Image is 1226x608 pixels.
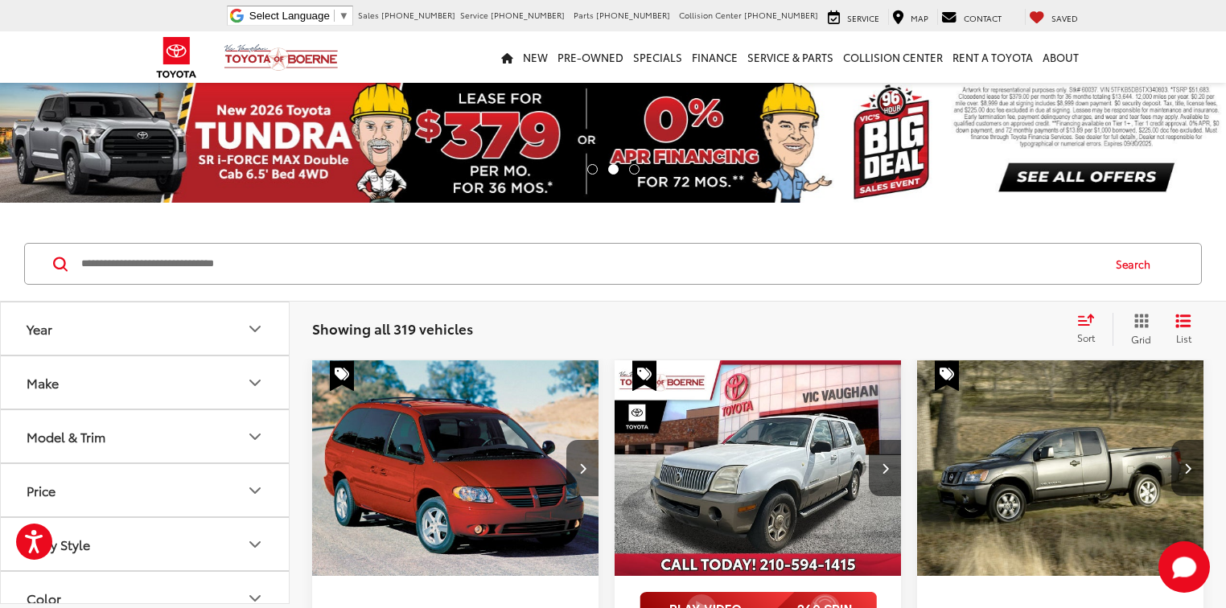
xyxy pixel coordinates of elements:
[869,440,901,496] button: Next image
[911,12,928,24] span: Map
[937,9,1006,25] a: Contact
[1077,331,1095,344] span: Sort
[245,373,265,392] div: Make
[847,12,879,24] span: Service
[1113,313,1163,345] button: Grid View
[948,31,1038,83] a: Rent a Toyota
[27,536,90,552] div: Body Style
[330,360,354,391] span: Special
[1163,313,1203,345] button: List View
[687,31,743,83] a: Finance
[1051,12,1078,24] span: Saved
[743,31,838,83] a: Service & Parts: Opens in a new tab
[491,9,565,21] span: [PHONE_NUMBER]
[27,321,52,336] div: Year
[553,31,628,83] a: Pre-Owned
[838,31,948,83] a: Collision Center
[1,410,290,462] button: Model & TrimModel & Trim
[614,360,903,576] a: 2002 Mercury Mountaineer Base 114 WB2002 Mercury Mountaineer Base 114 WB2002 Mercury Mountaineer ...
[80,244,1101,283] input: Search by Make, Model, or Keyword
[628,31,687,83] a: Specials
[27,429,105,444] div: Model & Trim
[245,481,265,500] div: Price
[1171,440,1203,496] button: Next image
[744,9,818,21] span: [PHONE_NUMBER]
[1038,31,1084,83] a: About
[27,375,59,390] div: Make
[496,31,518,83] a: Home
[311,360,600,576] a: 2006 Dodge Grand Caravan SXT2006 Dodge Grand Caravan SXT2006 Dodge Grand Caravan SXT2006 Dodge Gr...
[916,360,1205,576] a: 2014 Nissan Titan SV2014 Nissan Titan SV2014 Nissan Titan SV2014 Nissan Titan SV
[1175,331,1191,345] span: List
[381,9,455,21] span: [PHONE_NUMBER]
[1069,313,1113,345] button: Select sort value
[245,589,265,608] div: Color
[27,483,56,498] div: Price
[27,590,61,606] div: Color
[1,464,290,516] button: PricePrice
[1025,9,1082,25] a: My Saved Vehicles
[935,360,959,391] span: Special
[632,360,656,391] span: Special
[1101,244,1174,284] button: Search
[574,9,594,21] span: Parts
[888,9,932,25] a: Map
[824,9,883,25] a: Service
[311,360,600,577] img: 2006 Dodge Grand Caravan SXT
[460,9,488,21] span: Service
[596,9,670,21] span: [PHONE_NUMBER]
[614,360,903,577] img: 2002 Mercury Mountaineer Base 114 WB
[245,427,265,446] div: Model & Trim
[916,360,1205,576] div: 2014 Nissan Titan SV 0
[245,535,265,554] div: Body Style
[339,10,349,22] span: ▼
[1158,541,1210,593] button: Toggle Chat Window
[312,318,473,338] span: Showing all 319 vehicles
[249,10,349,22] a: Select Language​
[1,356,290,409] button: MakeMake
[249,10,330,22] span: Select Language
[614,360,903,576] div: 2002 Mercury Mountaineer Base 114 WB 0
[358,9,379,21] span: Sales
[518,31,553,83] a: New
[964,12,1002,24] span: Contact
[146,31,207,84] img: Toyota
[224,43,339,72] img: Vic Vaughan Toyota of Boerne
[311,360,600,576] div: 2006 Dodge Grand Caravan SXT 0
[916,360,1205,577] img: 2014 Nissan Titan SV
[1131,332,1151,346] span: Grid
[245,319,265,339] div: Year
[334,10,335,22] span: ​
[679,9,742,21] span: Collision Center
[566,440,599,496] button: Next image
[1,518,290,570] button: Body StyleBody Style
[1158,541,1210,593] svg: Start Chat
[1,302,290,355] button: YearYear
